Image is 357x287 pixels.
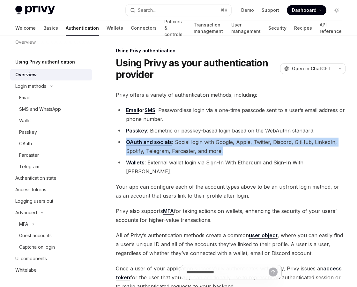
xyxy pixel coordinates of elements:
a: SMS and WhatsApp [10,103,92,115]
span: ⌘ K [221,8,227,13]
img: light logo [15,6,55,15]
button: Toggle dark mode [331,5,342,15]
a: Guest accounts [10,230,92,241]
a: Passkey [10,126,92,138]
div: MFA [19,220,28,228]
div: Farcaster [19,151,39,159]
li: : External wallet login via Sign-In With Ethereum and Sign-In With [PERSON_NAME]. [116,158,346,176]
div: Search... [138,6,156,14]
span: Privy also supports for taking actions on wallets, enhancing the security of your users’ accounts... [116,207,346,224]
div: Overview [15,71,37,79]
a: OAuth and socials [126,139,172,146]
div: Advanced [15,209,37,216]
a: Transaction management [194,20,224,36]
li: : Passwordless login via a one-time passcode sent to a user’s email address or phone number. [116,106,346,124]
a: Email [126,107,139,114]
a: MFA [163,208,174,215]
a: Connectors [131,20,157,36]
div: Using Privy authentication [116,48,346,54]
a: Recipes [294,20,312,36]
button: Toggle Advanced section [10,207,92,218]
span: Dashboard [292,7,316,13]
li: : Social login with Google, Apple, Twitter, Discord, GitHub, LinkedIn, Spotify, Telegram, Farcast... [116,138,346,155]
a: SMS [145,107,155,114]
div: OAuth [19,140,32,147]
a: Whitelabel [10,264,92,276]
a: Logging users out [10,195,92,207]
a: Welcome [15,20,36,36]
div: Email [19,94,30,102]
div: Wallet [19,117,32,125]
span: Your app can configure each of the account types above to be an upfront login method, or as an ac... [116,182,346,200]
button: Send message [269,268,278,276]
a: Wallet [10,115,92,126]
a: API reference [320,20,342,36]
a: Wallets [126,159,145,166]
div: Authentication state [15,174,56,182]
a: Access tokens [10,184,92,195]
button: Toggle MFA section [10,218,92,230]
span: Open in ChatGPT [292,65,331,72]
a: Demo [241,7,254,13]
strong: or [126,107,155,114]
div: Passkey [19,128,37,136]
a: Authentication [66,20,99,36]
a: Captcha on login [10,241,92,253]
h5: Using Privy authentication [15,58,75,66]
div: Whitelabel [15,266,38,274]
a: Support [262,7,279,13]
a: User management [231,20,261,36]
input: Ask a question... [186,265,269,279]
div: Telegram [19,163,39,170]
a: Farcaster [10,149,92,161]
a: OAuth [10,138,92,149]
h1: Using Privy as your authentication provider [116,57,278,80]
a: Dashboard [287,5,326,15]
li: : Biometric or passkey-based login based on the WebAuthn standard. [116,126,346,135]
div: Access tokens [15,186,46,193]
a: Security [268,20,286,36]
a: Overview [10,69,92,80]
button: Open search [126,4,231,16]
a: Basics [43,20,58,36]
div: Login methods [15,82,46,90]
a: Email [10,92,92,103]
div: Guest accounts [19,232,52,239]
div: SMS and WhatsApp [19,105,61,113]
a: Telegram [10,161,92,172]
button: Open in ChatGPT [280,63,335,74]
a: UI components [10,253,92,264]
a: Policies & controls [164,20,186,36]
a: Authentication state [10,172,92,184]
button: Toggle Login methods section [10,80,92,92]
div: Captcha on login [19,243,55,251]
a: Wallets [107,20,123,36]
span: All of Privy’s authentication methods create a common , where you can easily find a user’s unique... [116,231,346,258]
div: UI components [15,255,47,262]
a: Passkey [126,127,147,134]
div: Logging users out [15,197,53,205]
a: user object [249,232,278,239]
span: Privy offers a variety of authentication methods, including: [116,90,346,99]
